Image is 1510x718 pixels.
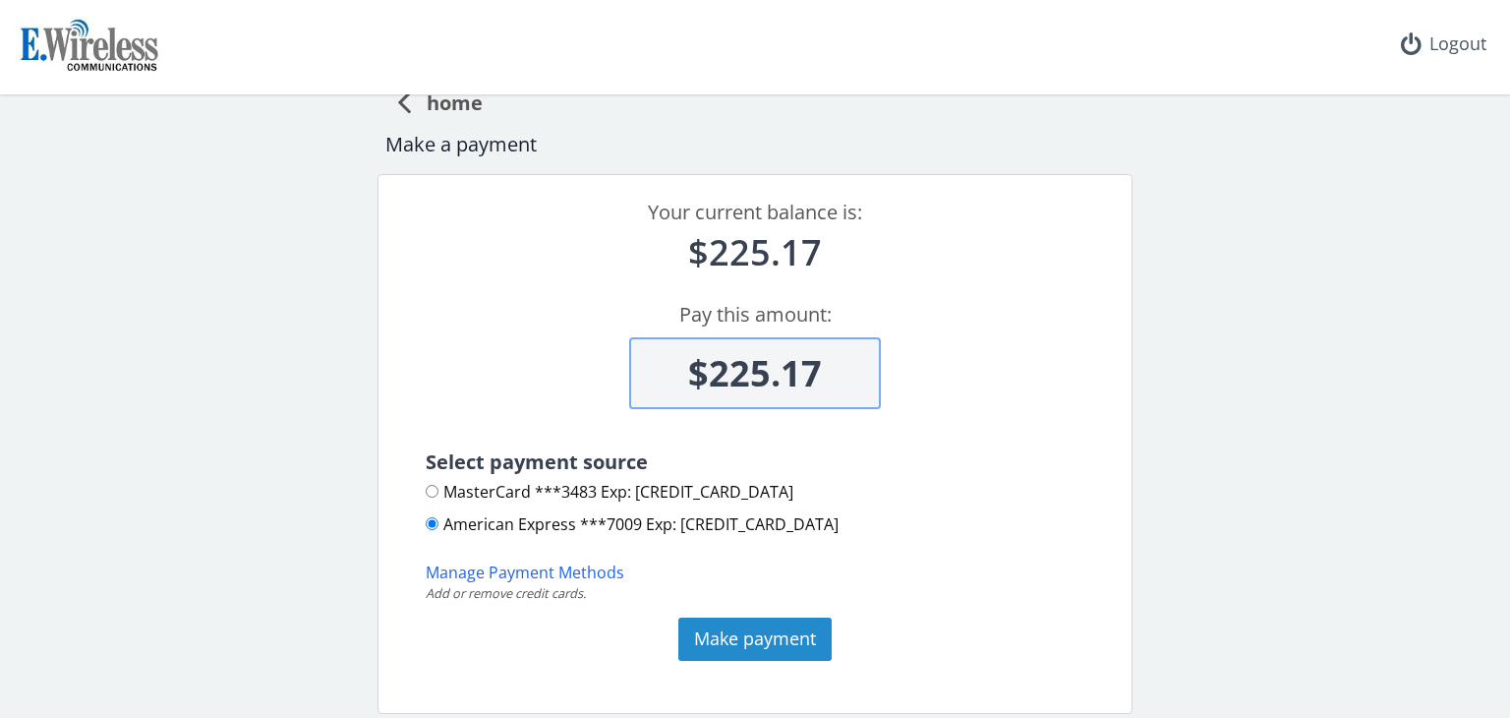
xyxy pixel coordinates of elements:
button: Manage Payment Methods [426,562,624,584]
label: American Express ***7009 Exp: [CREDIT_CARD_DATA] [426,513,839,536]
input: American Express ***7009 Exp: [CREDIT_CARD_DATA] [426,517,438,530]
div: Add or remove credit cards. [426,584,1116,602]
button: Make payment [678,618,832,661]
span: home [411,82,483,118]
div: Make a payment [385,131,1125,159]
input: MasterCard ***3483 Exp: [CREDIT_CARD_DATA] [426,485,438,498]
label: MasterCard ***3483 Exp: [CREDIT_CARD_DATA] [426,481,839,504]
div: $225.17 [402,227,1108,277]
span: Select payment source [426,449,648,475]
div: Pay this amount: [402,301,1108,329]
div: Your current balance is: [402,199,1108,227]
